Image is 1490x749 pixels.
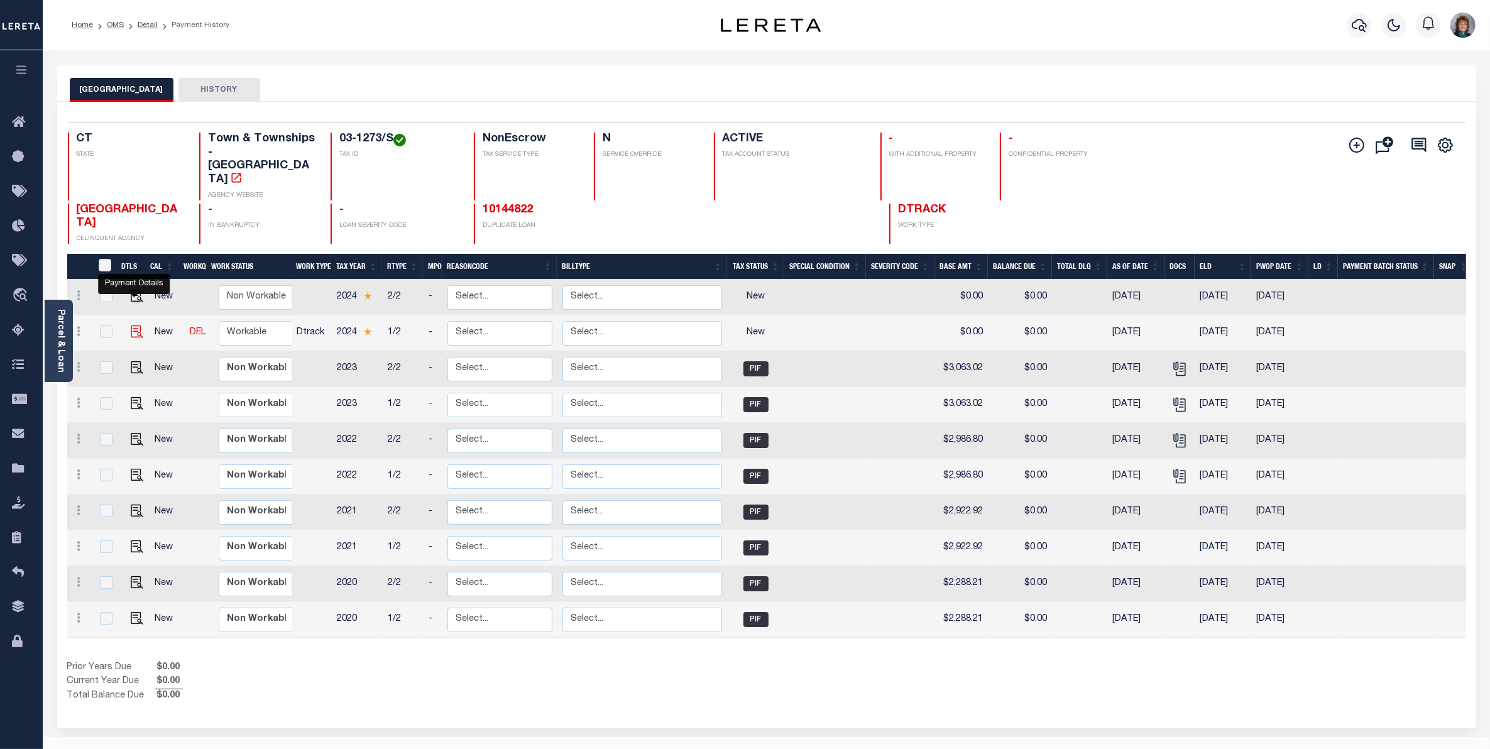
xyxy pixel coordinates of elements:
[382,254,423,280] th: RType: activate to sort column ascending
[1107,566,1164,602] td: [DATE]
[1009,133,1013,145] span: -
[1251,530,1308,566] td: [DATE]
[70,78,173,102] button: [GEOGRAPHIC_DATA]
[150,459,185,495] td: New
[1251,254,1308,280] th: PWOP Date: activate to sort column ascending
[1107,459,1164,495] td: [DATE]
[1107,280,1164,315] td: [DATE]
[138,21,158,29] a: Detail
[1251,602,1308,638] td: [DATE]
[743,433,769,448] span: PIF
[1195,254,1251,280] th: ELD: activate to sort column ascending
[743,612,769,627] span: PIF
[150,315,185,351] td: New
[56,309,65,373] a: Parcel & Loan
[67,661,155,675] td: Prior Years Due
[988,351,1052,387] td: $0.00
[934,602,988,638] td: $2,288.21
[988,280,1052,315] td: $0.00
[383,459,424,495] td: 1/2
[145,254,178,280] th: CAL: activate to sort column ascending
[98,274,170,294] div: Payment Details
[1251,566,1308,602] td: [DATE]
[155,661,183,675] span: $0.00
[934,459,988,495] td: $2,986.80
[603,133,699,146] h4: N
[988,495,1052,530] td: $0.00
[723,133,865,146] h4: ACTIVE
[1195,495,1251,530] td: [DATE]
[1195,530,1251,566] td: [DATE]
[77,150,184,160] p: STATE
[1107,423,1164,459] td: [DATE]
[898,204,946,216] span: DTRACK
[155,689,183,703] span: $0.00
[383,530,424,566] td: 1/2
[1195,387,1251,423] td: [DATE]
[889,133,894,145] span: -
[934,315,988,351] td: $0.00
[743,505,769,520] span: PIF
[383,387,424,423] td: 1/2
[150,280,185,315] td: New
[72,21,93,29] a: Home
[155,675,183,689] span: $0.00
[1195,602,1251,638] td: [DATE]
[424,602,442,638] td: -
[988,254,1052,280] th: Balance Due: activate to sort column ascending
[208,133,315,187] h4: Town & Townships - [GEOGRAPHIC_DATA]
[332,315,383,351] td: 2024
[424,315,442,351] td: -
[150,566,185,602] td: New
[1107,602,1164,638] td: [DATE]
[363,292,372,300] img: Star.svg
[424,387,442,423] td: -
[988,566,1052,602] td: $0.00
[988,387,1052,423] td: $0.00
[178,254,206,280] th: WorkQ
[150,530,185,566] td: New
[1052,254,1107,280] th: Total DLQ: activate to sort column ascending
[291,254,331,280] th: Work Type
[934,387,988,423] td: $3,063.02
[91,254,117,280] th: &nbsp;
[206,254,292,280] th: Work Status
[1195,351,1251,387] td: [DATE]
[150,351,185,387] td: New
[934,280,988,315] td: $0.00
[557,254,727,280] th: BillType: activate to sort column ascending
[483,221,708,231] p: DUPLICATE LOAN
[1107,351,1164,387] td: [DATE]
[332,459,383,495] td: 2022
[332,530,383,566] td: 2021
[150,602,185,638] td: New
[332,280,383,315] td: 2024
[934,530,988,566] td: $2,922.92
[424,459,442,495] td: -
[483,133,579,146] h4: NonEscrow
[1338,254,1434,280] th: Payment Batch Status: activate to sort column ascending
[424,566,442,602] td: -
[383,566,424,602] td: 2/2
[723,150,865,160] p: TAX ACCOUNT STATUS
[934,423,988,459] td: $2,986.80
[332,387,383,423] td: 2023
[363,327,372,336] img: Star.svg
[743,397,769,412] span: PIF
[423,254,442,280] th: MPO
[292,315,332,351] td: Dtrack
[898,221,1005,231] p: WORK TYPE
[1251,495,1308,530] td: [DATE]
[721,18,821,32] img: logo-dark.svg
[988,530,1052,566] td: $0.00
[1251,280,1308,315] td: [DATE]
[1251,351,1308,387] td: [DATE]
[116,254,145,280] th: DTLS
[1107,530,1164,566] td: [DATE]
[208,221,315,231] p: IN BANKRUPTCY
[383,351,424,387] td: 2/2
[208,191,315,200] p: AGENCY WEBSITE
[383,602,424,638] td: 1/2
[988,315,1052,351] td: $0.00
[1195,280,1251,315] td: [DATE]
